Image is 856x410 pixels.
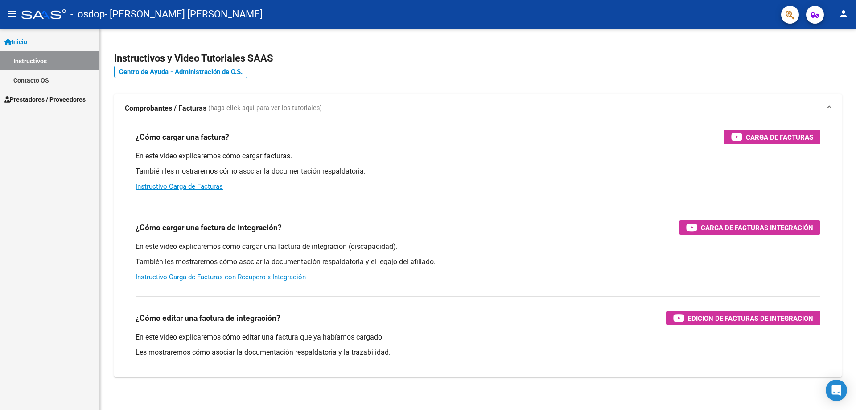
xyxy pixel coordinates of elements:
[114,94,842,123] mat-expansion-panel-header: Comprobantes / Facturas (haga click aquí para ver los tutoriales)
[4,37,27,47] span: Inicio
[7,8,18,19] mat-icon: menu
[701,222,813,233] span: Carga de Facturas Integración
[136,242,820,252] p: En este video explicaremos cómo cargar una factura de integración (discapacidad).
[136,312,280,324] h3: ¿Cómo editar una factura de integración?
[826,380,847,401] div: Open Intercom Messenger
[136,221,282,234] h3: ¿Cómo cargar una factura de integración?
[114,50,842,67] h2: Instructivos y Video Tutoriales SAAS
[4,95,86,104] span: Prestadores / Proveedores
[208,104,322,113] span: (haga click aquí para ver los tutoriales)
[136,332,820,342] p: En este video explicaremos cómo editar una factura que ya habíamos cargado.
[136,166,820,176] p: También les mostraremos cómo asociar la documentación respaldatoria.
[114,66,247,78] a: Centro de Ayuda - Administración de O.S.
[114,123,842,377] div: Comprobantes / Facturas (haga click aquí para ver los tutoriales)
[136,348,820,357] p: Les mostraremos cómo asociar la documentación respaldatoria y la trazabilidad.
[136,151,820,161] p: En este video explicaremos cómo cargar facturas.
[105,4,263,24] span: - [PERSON_NAME] [PERSON_NAME]
[688,313,813,324] span: Edición de Facturas de integración
[724,130,820,144] button: Carga de Facturas
[136,131,229,143] h3: ¿Cómo cargar una factura?
[746,132,813,143] span: Carga de Facturas
[136,257,820,267] p: También les mostraremos cómo asociar la documentación respaldatoria y el legajo del afiliado.
[125,104,206,113] strong: Comprobantes / Facturas
[666,311,820,325] button: Edición de Facturas de integración
[136,273,306,281] a: Instructivo Carga de Facturas con Recupero x Integración
[70,4,105,24] span: - osdop
[838,8,849,19] mat-icon: person
[136,182,223,191] a: Instructivo Carga de Facturas
[679,220,820,235] button: Carga de Facturas Integración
